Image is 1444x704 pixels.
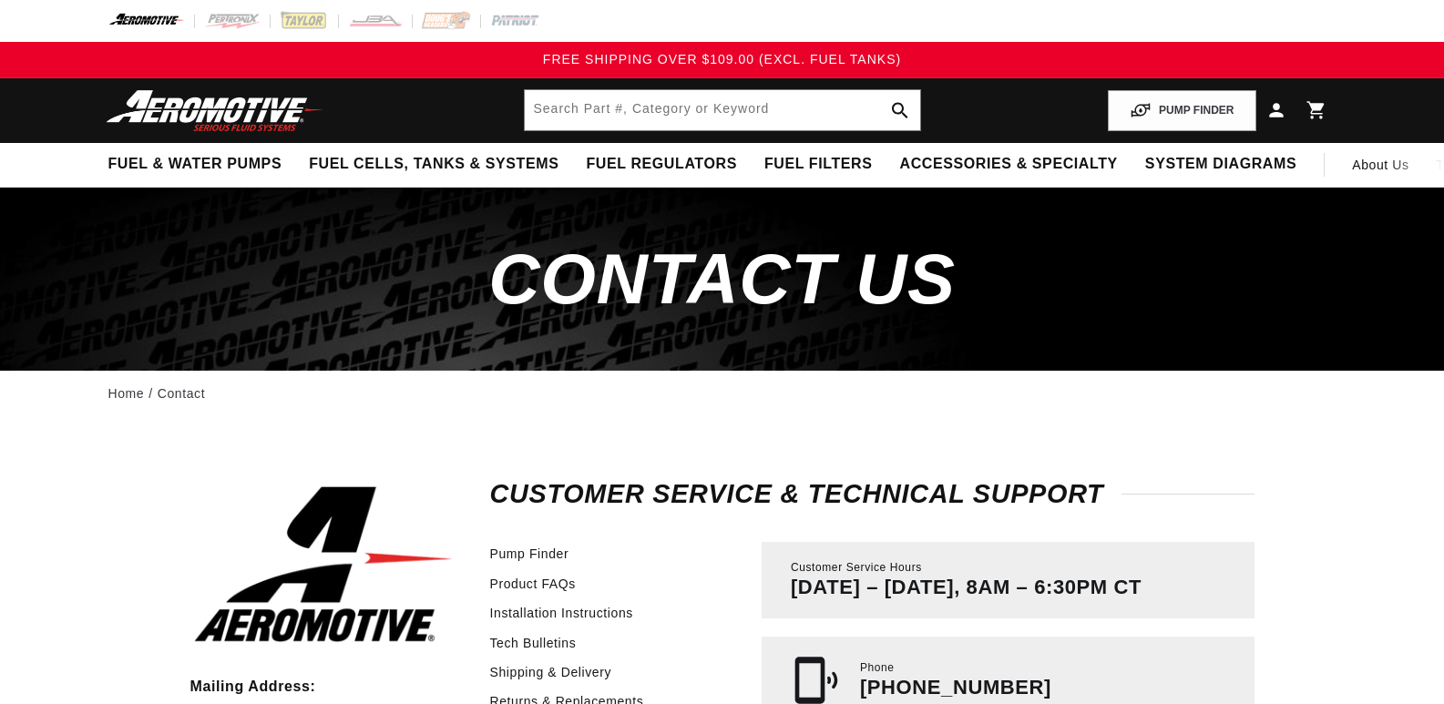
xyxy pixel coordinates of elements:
[158,383,205,403] a: Contact
[108,155,282,174] span: Fuel & Water Pumps
[860,660,895,676] span: Phone
[101,89,329,132] img: Aeromotive
[880,90,920,130] button: search button
[1145,155,1296,174] span: System Diagrams
[860,676,1051,699] p: [PHONE_NUMBER]
[190,678,316,694] strong: Mailing Address:
[295,143,572,186] summary: Fuel Cells, Tanks & Systems
[886,143,1132,186] summary: Accessories & Specialty
[1352,158,1408,172] span: About Us
[490,574,576,594] a: Product FAQs
[490,603,633,623] a: Installation Instructions
[791,576,1142,599] p: [DATE] – [DATE], 8AM – 6:30PM CT
[108,383,1336,403] nav: breadcrumbs
[95,143,296,186] summary: Fuel & Water Pumps
[791,560,922,576] span: Customer Service Hours
[1108,90,1255,131] button: PUMP FINDER
[108,383,145,403] a: Home
[490,662,612,682] a: Shipping & Delivery
[490,483,1255,505] h2: Customer Service & Technical Support
[1132,143,1310,186] summary: System Diagrams
[309,155,558,174] span: Fuel Cells, Tanks & Systems
[488,239,956,319] span: CONTACt us
[490,633,577,653] a: Tech Bulletins
[900,155,1118,174] span: Accessories & Specialty
[525,90,920,130] input: Search by Part Number, Category or Keyword
[543,52,901,66] span: FREE SHIPPING OVER $109.00 (EXCL. FUEL TANKS)
[751,143,886,186] summary: Fuel Filters
[1338,143,1422,187] a: About Us
[764,155,873,174] span: Fuel Filters
[586,155,736,174] span: Fuel Regulators
[490,544,569,564] a: Pump Finder
[572,143,750,186] summary: Fuel Regulators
